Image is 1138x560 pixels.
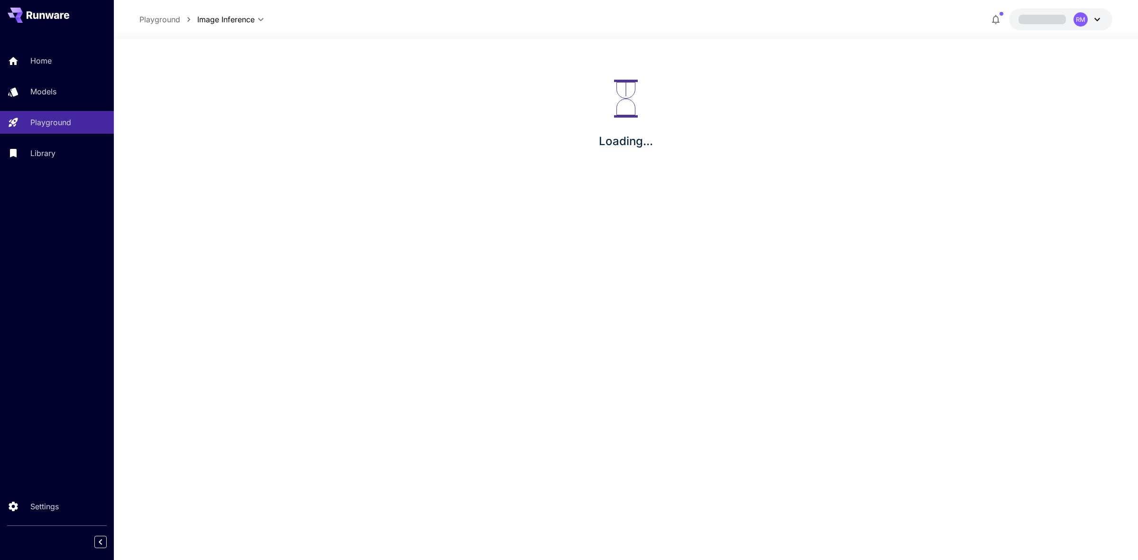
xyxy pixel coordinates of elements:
[1009,9,1112,30] button: RM
[30,55,52,66] p: Home
[30,117,71,128] p: Playground
[1074,12,1088,27] div: RM
[101,533,114,551] div: Collapse sidebar
[599,133,653,150] p: Loading...
[197,14,255,25] span: Image Inference
[30,147,55,159] p: Library
[139,14,180,25] a: Playground
[30,501,59,512] p: Settings
[139,14,197,25] nav: breadcrumb
[30,86,56,97] p: Models
[94,536,107,548] button: Collapse sidebar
